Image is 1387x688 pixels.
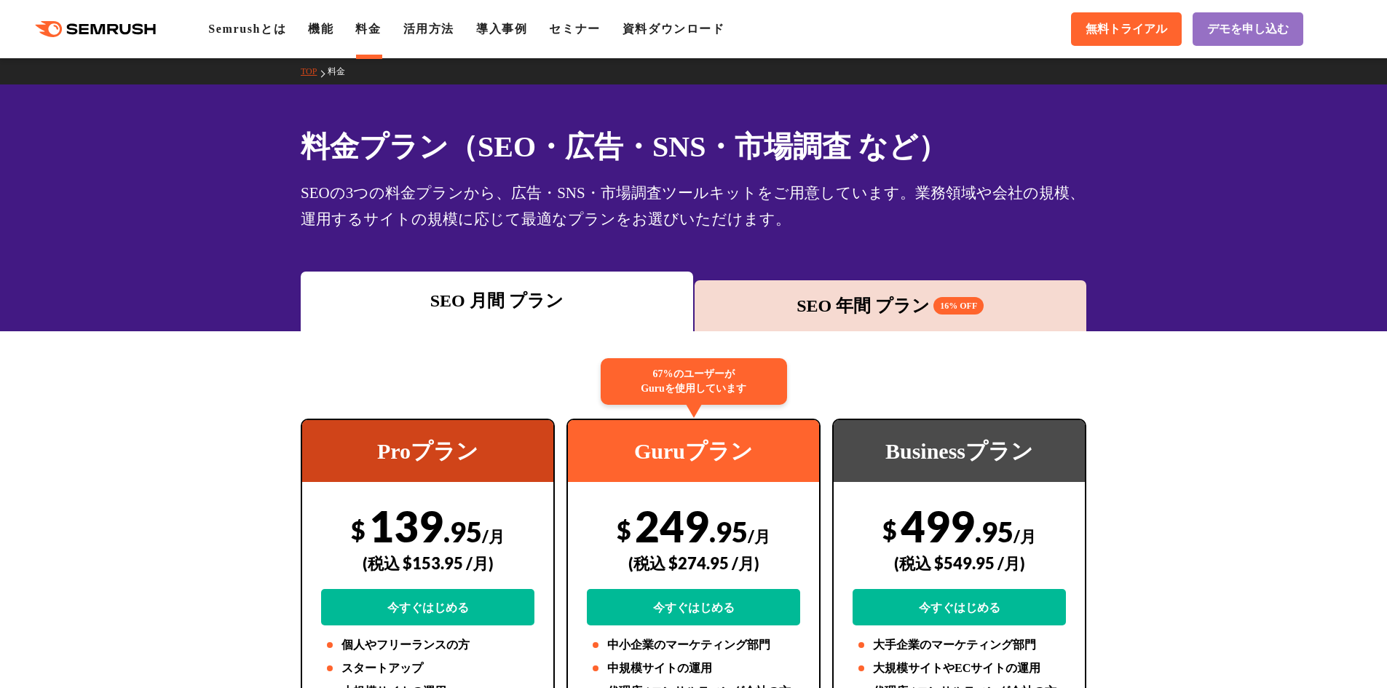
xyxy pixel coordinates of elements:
span: 16% OFF [933,297,984,315]
a: 活用方法 [403,23,454,35]
a: 今すぐはじめる [853,589,1066,625]
li: 個人やフリーランスの方 [321,636,534,654]
li: 中小企業のマーケティング部門 [587,636,800,654]
div: 499 [853,500,1066,625]
a: セミナー [549,23,600,35]
a: デモを申し込む [1193,12,1303,46]
span: $ [882,515,897,545]
a: 無料トライアル [1071,12,1182,46]
div: 139 [321,500,534,625]
div: Businessプラン [834,420,1085,482]
a: 今すぐはじめる [321,589,534,625]
span: /月 [748,526,770,546]
span: 無料トライアル [1086,22,1167,37]
div: 249 [587,500,800,625]
div: (税込 $153.95 /月) [321,537,534,589]
a: 導入事例 [476,23,527,35]
span: /月 [482,526,505,546]
div: SEOの3つの料金プランから、広告・SNS・市場調査ツールキットをご用意しています。業務領域や会社の規模、運用するサイトの規模に応じて最適なプランをお選びいただけます。 [301,180,1086,232]
li: 大規模サイトやECサイトの運用 [853,660,1066,677]
div: Proプラン [302,420,553,482]
li: 中規模サイトの運用 [587,660,800,677]
a: 資料ダウンロード [623,23,725,35]
a: 料金 [328,66,356,76]
span: /月 [1013,526,1036,546]
div: SEO 年間 プラン [702,293,1080,319]
span: デモを申し込む [1207,22,1289,37]
a: Semrushとは [208,23,286,35]
div: Guruプラン [568,420,819,482]
span: .95 [443,515,482,548]
div: SEO 月間 プラン [308,288,686,314]
a: 今すぐはじめる [587,589,800,625]
span: $ [617,515,631,545]
li: 大手企業のマーケティング部門 [853,636,1066,654]
div: (税込 $274.95 /月) [587,537,800,589]
li: スタートアップ [321,660,534,677]
span: $ [351,515,365,545]
div: 67%のユーザーが Guruを使用しています [601,358,787,405]
h1: 料金プラン（SEO・広告・SNS・市場調査 など） [301,125,1086,168]
a: 機能 [308,23,333,35]
a: 料金 [355,23,381,35]
span: .95 [975,515,1013,548]
span: .95 [709,515,748,548]
div: (税込 $549.95 /月) [853,537,1066,589]
a: TOP [301,66,328,76]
